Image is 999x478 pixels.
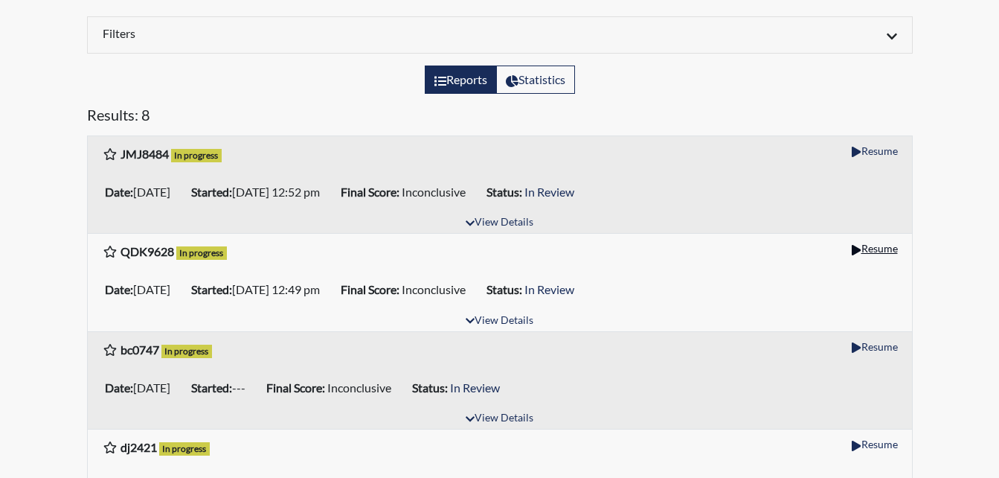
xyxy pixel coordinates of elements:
[191,282,232,296] b: Started:
[402,185,466,199] span: Inconclusive
[99,278,185,302] li: [DATE]
[459,311,540,331] button: View Details
[176,246,228,260] span: In progress
[845,433,904,456] button: Resume
[496,66,575,94] label: View statistics about completed interviews
[524,282,574,296] span: In Review
[103,26,489,40] h6: Filters
[121,147,169,161] b: JMJ8484
[99,376,185,400] li: [DATE]
[105,380,133,395] b: Date:
[341,282,399,296] b: Final Score:
[486,185,522,199] b: Status:
[91,26,908,44] div: Click to expand/collapse filters
[121,342,159,357] b: bc0747
[121,244,174,258] b: QDK9628
[185,376,260,400] li: ---
[459,213,540,233] button: View Details
[845,139,904,162] button: Resume
[121,440,157,454] b: dj2421
[99,180,185,204] li: [DATE]
[450,380,500,395] span: In Review
[87,106,913,130] h5: Results: 8
[845,237,904,260] button: Resume
[845,335,904,358] button: Resume
[171,149,222,162] span: In progress
[185,180,335,204] li: [DATE] 12:52 pm
[327,380,391,395] span: Inconclusive
[266,380,325,395] b: Final Score:
[185,278,335,302] li: [DATE] 12:49 pm
[459,409,540,429] button: View Details
[191,380,232,395] b: Started:
[402,282,466,296] span: Inconclusive
[341,185,399,199] b: Final Score:
[159,442,211,456] span: In progress
[105,185,133,199] b: Date:
[425,66,497,94] label: View the list of reports
[191,185,232,199] b: Started:
[412,380,448,395] b: Status:
[105,282,133,296] b: Date:
[161,345,213,358] span: In progress
[486,282,522,296] b: Status:
[524,185,574,199] span: In Review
